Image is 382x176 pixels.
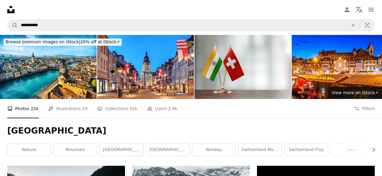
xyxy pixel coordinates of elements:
[332,90,378,95] span: View more on iStock ↗
[8,144,51,156] a: nature
[54,144,97,156] a: mountain
[341,4,353,16] a: Log in / Sign up
[331,144,374,156] a: swiss
[130,105,137,112] span: 52k
[146,144,189,156] a: [GEOGRAPHIC_DATA]
[353,4,365,16] button: Language
[97,99,137,118] a: Collections 52k
[5,39,80,44] span: Browse premium images on iStock |
[48,99,88,118] a: Illustrations 29
[360,20,374,31] button: Visual search
[192,144,236,156] a: norway
[194,35,291,99] img: Indian And Swiss Flag Pair On A Desk Over Defocused Background
[368,144,375,156] button: scroll list to the right
[82,105,88,112] span: 29
[354,99,375,118] button: Filters
[7,19,375,31] form: Find visuals sitewide
[7,125,375,136] h1: [GEOGRAPHIC_DATA]
[239,144,282,156] a: switzerland mountains
[100,144,143,156] a: [GEOGRAPHIC_DATA]
[328,87,382,99] a: View more on iStock↗
[7,6,14,13] a: Home — Unsplash
[346,20,360,31] button: Clear
[5,39,120,44] span: 20% off at iStock ↗
[285,144,328,156] a: switzerland flag
[8,20,18,31] button: Search Unsplash
[97,35,194,99] img: Morges, Switzerland
[168,105,177,112] span: 2.4k
[147,99,177,118] a: Users 2.4k
[365,4,377,16] button: Menu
